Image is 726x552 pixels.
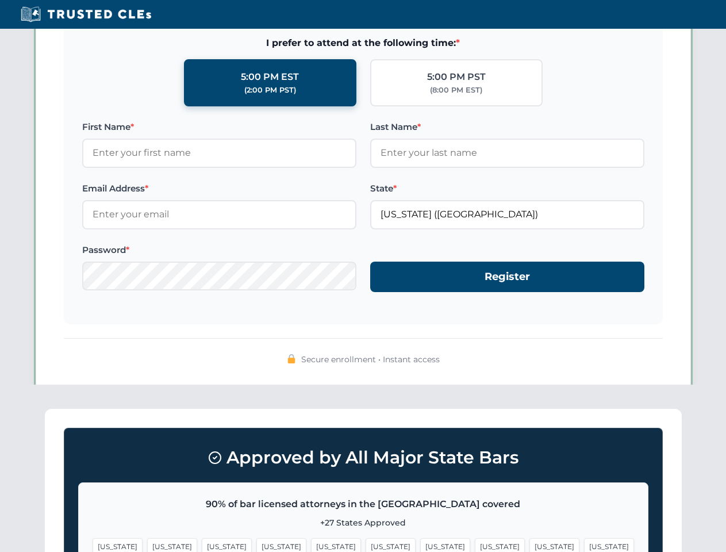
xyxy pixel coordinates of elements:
[82,36,644,51] span: I prefer to attend at the following time:
[93,516,634,529] p: +27 States Approved
[370,139,644,167] input: Enter your last name
[370,182,644,195] label: State
[82,243,356,257] label: Password
[82,200,356,229] input: Enter your email
[93,497,634,512] p: 90% of bar licensed attorneys in the [GEOGRAPHIC_DATA] covered
[301,353,440,366] span: Secure enrollment • Instant access
[82,182,356,195] label: Email Address
[78,442,648,473] h3: Approved by All Major State Bars
[430,85,482,96] div: (8:00 PM EST)
[370,120,644,134] label: Last Name
[370,200,644,229] input: Florida (FL)
[17,6,155,23] img: Trusted CLEs
[82,120,356,134] label: First Name
[427,70,486,85] div: 5:00 PM PST
[244,85,296,96] div: (2:00 PM PST)
[287,354,296,363] img: 🔒
[241,70,299,85] div: 5:00 PM EST
[370,262,644,292] button: Register
[82,139,356,167] input: Enter your first name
